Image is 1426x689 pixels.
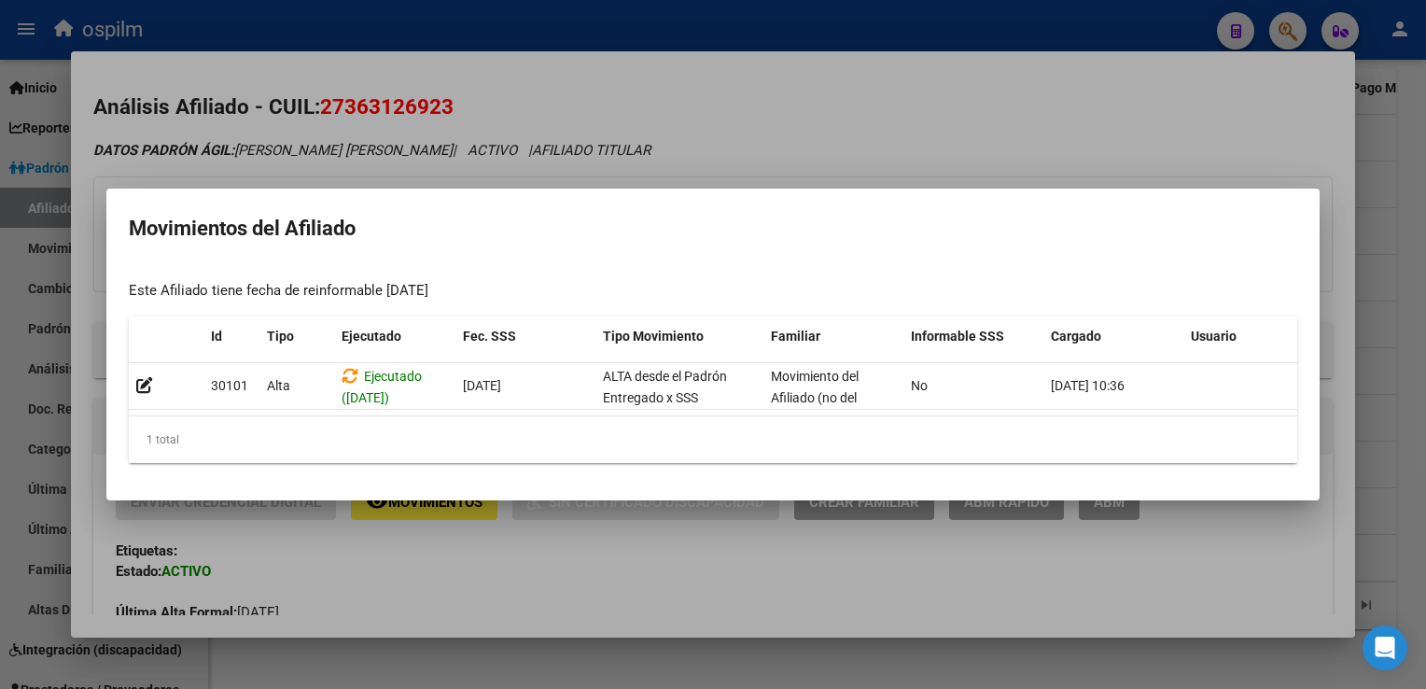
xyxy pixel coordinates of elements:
span: [DATE] [463,378,501,393]
span: Ejecutado [342,329,401,344]
span: 30101 [211,378,248,393]
span: Ejecutado ([DATE]) [342,369,422,405]
span: Movimiento del Afiliado (no del grupo) [771,369,859,427]
span: [DATE] 10:36 [1051,378,1125,393]
span: No [911,378,928,393]
datatable-header-cell: Cargado [1043,316,1183,357]
div: 1 total [129,416,1297,463]
span: Usuario [1191,329,1237,344]
span: Tipo [267,329,294,344]
datatable-header-cell: Ejecutado [334,316,455,357]
div: Open Intercom Messenger [1363,626,1407,670]
datatable-header-cell: Usuario [1183,316,1323,357]
div: Este Afiliado tiene fecha de reinformable [DATE] [129,280,1297,302]
span: Id [211,329,222,344]
span: Alta [267,378,290,393]
span: Tipo Movimiento [603,329,704,344]
datatable-header-cell: Familiar [763,316,903,357]
datatable-header-cell: Tipo [259,316,334,357]
span: Fec. SSS [463,329,516,344]
h2: Movimientos del Afiliado [129,211,1297,246]
datatable-header-cell: Fec. SSS [455,316,595,357]
span: ALTA desde el Padrón Entregado x SSS [603,369,727,405]
datatable-header-cell: Informable SSS [903,316,1043,357]
span: Familiar [771,329,820,344]
span: Cargado [1051,329,1101,344]
span: Informable SSS [911,329,1004,344]
datatable-header-cell: Tipo Movimiento [595,316,763,357]
datatable-header-cell: Id [203,316,259,357]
